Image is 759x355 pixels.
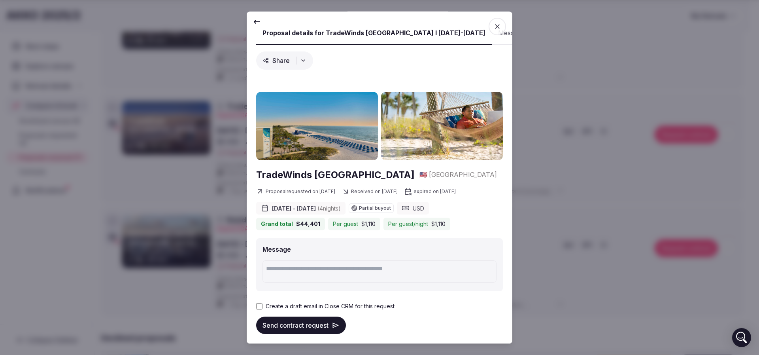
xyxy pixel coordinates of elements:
label: Create a draft email in Close CRM for this request [266,302,395,310]
span: Share [263,57,290,65]
button: Send contract request [256,317,346,334]
div: USD [397,202,429,215]
img: Gallery photo 1 [256,92,378,160]
div: Per guest [328,218,380,231]
span: 🇺🇸 [419,171,427,179]
div: Per guest/night [383,218,450,231]
span: ( 4 night s ) [317,205,341,212]
a: TradeWinds [GEOGRAPHIC_DATA] [256,168,415,182]
span: $1,110 [431,220,446,228]
span: Received on [DATE] [342,188,398,196]
button: Proposal details for TradeWinds [GEOGRAPHIC_DATA] I [DATE]-[DATE] [256,22,492,45]
button: Share [256,51,313,70]
img: Gallery photo 2 [381,92,503,160]
span: expired on [DATE] [404,188,456,196]
span: Proposal requested on [DATE] [256,188,335,196]
div: Grand total [256,218,325,231]
span: $1,110 [361,220,376,228]
label: Message [262,245,291,253]
button: 🇺🇸 [419,171,427,179]
span: [DATE] - [DATE] [272,205,341,213]
span: Partial buyout [359,206,391,211]
span: [GEOGRAPHIC_DATA] [429,171,497,179]
span: $44,401 [296,220,320,228]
